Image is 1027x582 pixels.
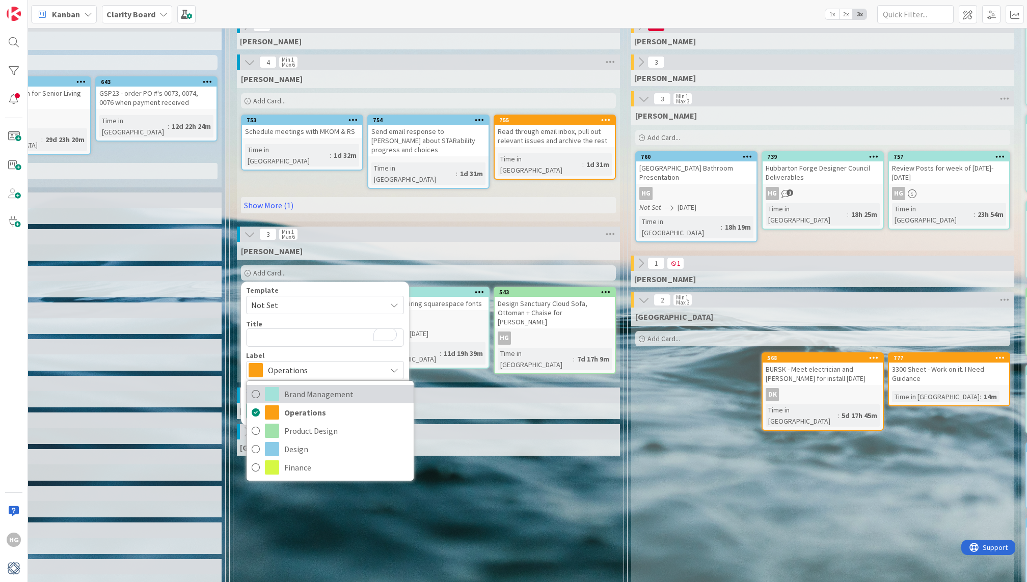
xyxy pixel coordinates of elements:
[456,168,457,179] span: :
[168,121,169,132] span: :
[495,297,615,328] div: Design Sanctuary Cloud Sofa, Ottoman + Chaise for [PERSON_NAME]
[368,116,489,156] div: 754Send email response to [PERSON_NAME] about STARability progress and choices
[639,203,661,212] i: Not Set
[654,93,671,105] span: 3
[839,9,853,19] span: 2x
[247,403,414,422] a: Operations
[634,274,696,284] span: Philip
[245,144,330,167] div: Time in [GEOGRAPHIC_DATA]
[101,78,217,86] div: 643
[368,297,489,310] div: Replace expiring squarespace fonts
[282,57,294,62] div: Min 1
[368,288,489,310] div: 653Replace expiring squarespace fonts
[284,423,409,438] span: Product Design
[763,152,883,184] div: 739Hubbarton Forge Designer Council Deliverables
[498,348,573,370] div: Time in [GEOGRAPHIC_DATA]
[647,257,665,269] span: 1
[889,353,1009,385] div: 7773300 Sheet - Work on it. I Need Guidance
[368,288,489,297] div: 653
[676,94,688,99] div: Min 1
[766,203,847,226] div: Time in [GEOGRAPHIC_DATA]
[849,209,880,220] div: 18h 25m
[246,319,262,328] label: Title
[241,246,303,256] span: Hannah
[253,96,286,105] span: Add Card...
[242,116,362,125] div: 753
[763,353,883,385] div: 568BURSK - Meet electrician and [PERSON_NAME] for install [DATE]
[43,134,87,145] div: 29d 23h 20m
[584,159,612,170] div: 1d 31m
[498,153,582,176] div: Time in [GEOGRAPHIC_DATA]
[889,187,1009,200] div: HG
[246,328,404,347] textarea: To enrich screen reader interactions, please activate Accessibility in Grammarly extension settings
[877,5,954,23] input: Quick Filter...
[259,228,277,240] span: 3
[676,295,688,300] div: Min 1
[981,391,999,402] div: 14m
[889,152,1009,184] div: 757Review Posts for week of [DATE]-[DATE]
[636,152,756,161] div: 760
[582,159,584,170] span: :
[259,56,277,68] span: 4
[440,348,441,359] span: :
[654,294,671,306] span: 2
[889,353,1009,363] div: 777
[495,288,615,328] div: 543Design Sanctuary Cloud Sofa, Ottoman + Chaise for [PERSON_NAME]
[763,187,883,200] div: HG
[889,161,1009,184] div: Review Posts for week of [DATE]-[DATE]
[647,56,665,68] span: 3
[767,153,883,160] div: 739
[169,121,213,132] div: 12d 22h 24m
[894,354,1009,362] div: 777
[635,312,713,322] span: Devon
[575,353,612,365] div: 7d 17h 9m
[368,116,489,125] div: 754
[667,257,684,269] span: 1
[892,187,905,200] div: HG
[676,300,689,305] div: Max 3
[495,116,615,125] div: 755
[246,352,264,359] span: Label
[284,386,409,402] span: Brand Management
[763,152,883,161] div: 739
[975,209,1006,220] div: 23h 54m
[647,334,680,343] span: Add Card...
[241,74,303,84] span: Lisa K.
[282,234,295,239] div: Max 6
[240,36,302,46] span: Lisa T.
[241,197,616,213] a: Show More (1)
[268,363,381,377] span: Operations
[41,134,43,145] span: :
[251,298,379,312] span: Not Set
[7,561,21,575] img: avatar
[96,77,217,87] div: 643
[247,385,414,403] a: Brand Management
[253,268,286,278] span: Add Card...
[892,203,974,226] div: Time in [GEOGRAPHIC_DATA]
[495,125,615,147] div: Read through email inbox, pull out relevant issues and archive the rest
[634,36,696,46] span: Lisa T.
[721,221,722,233] span: :
[499,289,615,296] div: 543
[722,221,753,233] div: 18h 19m
[763,161,883,184] div: Hubbarton Forge Designer Council Deliverables
[331,150,359,161] div: 1d 32m
[242,116,362,138] div: 753Schedule meetings with MKOM & RS
[847,209,849,220] span: :
[787,189,793,196] span: 1
[282,62,295,67] div: Max 6
[636,152,756,184] div: 760[GEOGRAPHIC_DATA] Bathroom Presentation
[647,133,680,142] span: Add Card...
[636,187,756,200] div: HG
[247,440,414,458] a: Design
[96,77,217,109] div: 643GSP23 - order PO #'s 0073, 0074, 0076 when payment received
[284,405,409,420] span: Operations
[495,116,615,147] div: 755Read through email inbox, pull out relevant issues and archive the rest
[246,287,279,294] span: Template
[441,348,485,359] div: 11d 19h 39m
[636,161,756,184] div: [GEOGRAPHIC_DATA] Bathroom Presentation
[96,87,217,109] div: GSP23 - order PO #'s 0073, 0074, 0076 when payment received
[499,117,615,124] div: 755
[373,117,489,124] div: 754
[635,110,697,121] span: Hannah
